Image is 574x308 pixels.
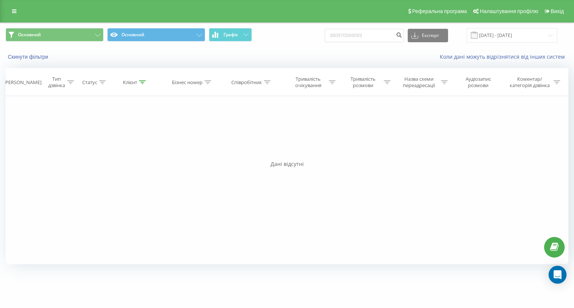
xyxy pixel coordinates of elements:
div: Тип дзвінка [47,76,65,89]
div: Статус [82,79,97,86]
button: Графік [209,28,252,41]
div: Коментар/категорія дзвінка [508,76,552,89]
div: Аудіозапис розмови [456,76,500,89]
a: Коли дані можуть відрізнятися вiд інших систем [440,53,568,60]
span: Графік [223,32,238,37]
div: Тривалість розмови [344,76,382,89]
span: Основний [18,32,41,38]
input: Пошук за номером [325,29,404,42]
div: Open Intercom Messenger [549,266,567,284]
span: Налаштування профілю [480,8,538,14]
div: Клієнт [123,79,137,86]
div: [PERSON_NAME] [4,79,41,86]
span: Вихід [551,8,564,14]
button: Основний [6,28,104,41]
button: Основний [107,28,205,41]
div: Співробітник [231,79,262,86]
div: Бізнес номер [172,79,203,86]
button: Скинути фільтри [6,53,52,60]
div: Тривалість очікування [289,76,327,89]
div: Дані відсутні [6,160,568,168]
button: Експорт [408,29,448,42]
span: Реферальна програма [412,8,467,14]
div: Назва схеми переадресації [399,76,439,89]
